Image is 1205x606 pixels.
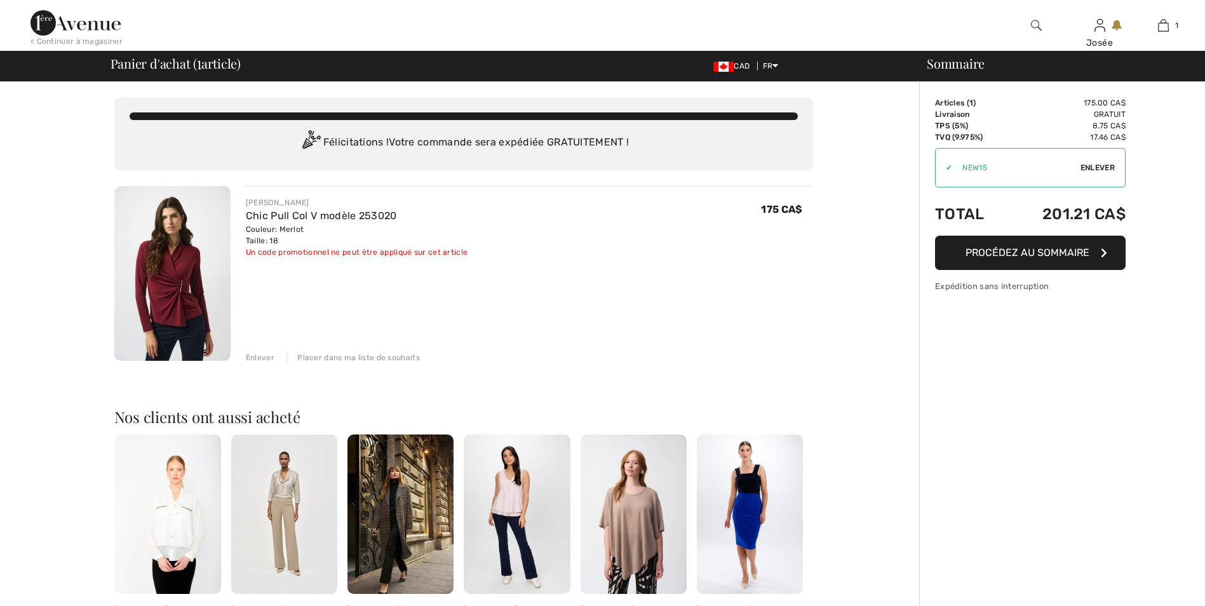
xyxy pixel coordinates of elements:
[1080,162,1115,173] span: Enlever
[581,434,687,594] img: Pull Décontracté Longueur Hanche modèle 251924
[246,352,274,363] div: Enlever
[347,434,454,594] img: Pantalons Évasés Formels modèle 253039
[246,224,468,246] div: Couleur: Merlot Taille: 18
[935,280,1126,292] div: Expédition sans interruption
[30,36,123,47] div: < Continuer à magasiner
[763,62,779,71] span: FR
[30,10,121,36] img: 1ère Avenue
[246,246,468,258] div: Un code promotionnel ne peut être appliqué sur cet article
[912,57,1197,70] div: Sommaire
[111,57,241,70] span: Panier d'achat ( article)
[115,434,221,594] img: Chic Manches Longues Col V modèle 243454
[935,120,1006,131] td: TPS (5%)
[1068,36,1131,50] div: Josée
[713,62,734,72] img: Canadian Dollar
[935,109,1006,120] td: Livraison
[246,210,397,222] a: Chic Pull Col V modèle 253020
[231,434,337,594] img: Pantalon Taille Haute modèle 153088
[1006,120,1126,131] td: 8.75 CA$
[697,434,803,594] img: Jupe crayon midi à fente arrière modèle 163083
[1031,18,1042,33] img: recherche
[1094,19,1105,31] a: Se connecter
[1132,18,1194,33] a: 1
[935,97,1006,109] td: Articles ( )
[1158,18,1169,33] img: Mon panier
[761,203,802,215] span: 175 CA$
[935,131,1006,143] td: TVQ (9.975%)
[935,192,1006,236] td: Total
[464,434,570,594] img: Débardeur Col V Décontracté modèle 61175
[114,409,813,424] h2: Nos clients ont aussi acheté
[713,62,755,71] span: CAD
[969,98,973,107] span: 1
[286,352,420,363] div: Placer dans ma liste de souhaits
[246,197,468,208] div: [PERSON_NAME]
[936,162,952,173] div: ✔
[1006,131,1126,143] td: 17.46 CA$
[952,149,1080,187] input: Code promo
[1175,20,1178,31] span: 1
[1006,97,1126,109] td: 175.00 CA$
[1006,192,1126,236] td: 201.21 CA$
[966,246,1089,259] span: Procédez au sommaire
[130,130,798,156] div: Félicitations ! Votre commande sera expédiée GRATUITEMENT !
[197,54,201,71] span: 1
[1006,109,1126,120] td: Gratuit
[298,130,323,156] img: Congratulation2.svg
[1094,18,1105,33] img: Mes infos
[935,236,1126,270] button: Procédez au sommaire
[114,186,231,361] img: Chic Pull Col V modèle 253020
